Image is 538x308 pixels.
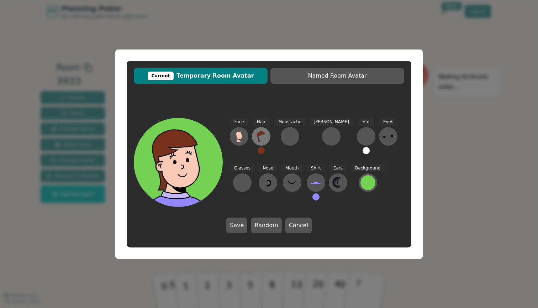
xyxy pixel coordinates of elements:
span: Named Room Avatar [274,72,401,80]
span: Nose [258,164,278,172]
span: [PERSON_NAME] [309,118,353,126]
span: Ears [329,164,347,172]
span: Mouth [281,164,303,172]
button: Random [251,218,281,233]
span: Hat [358,118,374,126]
div: Current [148,72,174,80]
span: Background [351,164,385,172]
button: Cancel [285,218,312,233]
span: Eyes [379,118,397,126]
button: Named Room Avatar [270,68,404,84]
span: Face [230,118,248,126]
span: Glasses [230,164,255,172]
span: Moustache [274,118,306,126]
button: Save [226,218,247,233]
span: Temporary Room Avatar [137,72,264,80]
button: CurrentTemporary Room Avatar [134,68,268,84]
span: Hair [253,118,270,126]
span: Shirt [307,164,325,172]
